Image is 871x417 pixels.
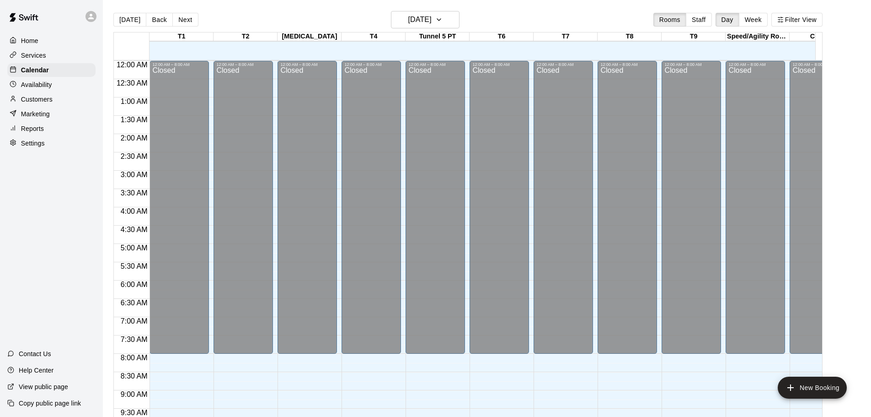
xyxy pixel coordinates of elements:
div: 12:00 AM – 8:00 AM [728,62,782,67]
div: 12:00 AM – 8:00 AM: Closed [406,61,465,354]
div: 12:00 AM – 8:00 AM [216,62,270,67]
button: Week [739,13,768,27]
a: Home [7,34,96,48]
span: 4:00 AM [118,207,150,215]
p: Calendar [21,65,49,75]
span: 2:00 AM [118,134,150,142]
p: View public page [19,382,68,391]
span: 6:30 AM [118,299,150,307]
div: T1 [150,32,214,41]
span: 12:30 AM [114,79,150,87]
div: Closed [344,67,398,357]
div: 12:00 AM – 8:00 AM [408,62,462,67]
span: 1:00 AM [118,97,150,105]
div: 12:00 AM – 8:00 AM: Closed [726,61,785,354]
div: 12:00 AM – 8:00 AM [472,62,526,67]
div: Closed [536,67,590,357]
button: Back [146,13,173,27]
div: T8 [598,32,662,41]
p: Copy public page link [19,399,81,408]
div: Closed [472,67,526,357]
button: Filter View [771,13,823,27]
div: T6 [470,32,534,41]
button: [DATE] [113,13,146,27]
span: 7:00 AM [118,317,150,325]
span: 7:30 AM [118,336,150,343]
a: Services [7,49,96,62]
div: 12:00 AM – 8:00 AM [664,62,718,67]
div: [MEDICAL_DATA] [278,32,342,41]
div: 12:00 AM – 8:00 AM [344,62,398,67]
div: T2 [214,32,278,41]
div: 12:00 AM – 8:00 AM: Closed [150,61,209,354]
p: Settings [21,139,45,148]
span: 4:30 AM [118,226,150,233]
div: Closed [280,67,334,357]
a: Settings [7,136,96,150]
div: 12:00 AM – 8:00 AM: Closed [598,61,657,354]
p: Home [21,36,38,45]
p: Help Center [19,366,53,375]
span: 9:30 AM [118,409,150,417]
div: Closed [664,67,718,357]
button: Next [172,13,198,27]
div: Tunnel 5 PT [406,32,470,41]
a: Calendar [7,63,96,77]
div: T4 [342,32,406,41]
span: 6:00 AM [118,281,150,288]
div: 12:00 AM – 8:00 AM [600,62,654,67]
span: 3:00 AM [118,171,150,179]
div: 12:00 AM – 8:00 AM: Closed [278,61,337,354]
span: 5:30 AM [118,262,150,270]
a: Marketing [7,107,96,121]
div: 12:00 AM – 8:00 AM [280,62,334,67]
p: Customers [21,95,53,104]
div: Closed [152,67,206,357]
button: Staff [686,13,712,27]
span: 12:00 AM [114,61,150,69]
p: Services [21,51,46,60]
div: 12:00 AM – 8:00 AM [152,62,206,67]
div: 12:00 AM – 8:00 AM: Closed [342,61,401,354]
div: 12:00 AM – 8:00 AM [792,62,846,67]
span: 1:30 AM [118,116,150,124]
span: 3:30 AM [118,189,150,197]
span: 9:00 AM [118,390,150,398]
button: add [778,377,847,399]
div: Closed [792,67,846,357]
button: Day [716,13,739,27]
span: 8:30 AM [118,372,150,380]
p: Contact Us [19,349,51,358]
div: Closed [408,67,462,357]
div: 12:00 AM – 8:00 AM: Closed [470,61,529,354]
div: 12:00 AM – 8:00 AM: Closed [214,61,273,354]
p: Availability [21,80,52,89]
p: Marketing [21,109,50,119]
a: Reports [7,122,96,135]
a: Availability [7,78,96,92]
span: 8:00 AM [118,354,150,362]
button: Rooms [653,13,686,27]
span: 5:00 AM [118,244,150,252]
div: 12:00 AM – 8:00 AM: Closed [534,61,593,354]
div: T9 [662,32,726,41]
div: Closed [600,67,654,357]
div: T7 [534,32,598,41]
a: Customers [7,92,96,106]
div: Court 1 [790,32,854,41]
div: Closed [728,67,782,357]
div: 12:00 AM – 8:00 AM [536,62,590,67]
div: Closed [216,67,270,357]
h6: [DATE] [408,13,432,26]
div: 12:00 AM – 8:00 AM: Closed [662,61,721,354]
div: 12:00 AM – 8:00 AM: Closed [790,61,849,354]
div: Speed/Agility Room [726,32,790,41]
p: Reports [21,124,44,133]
